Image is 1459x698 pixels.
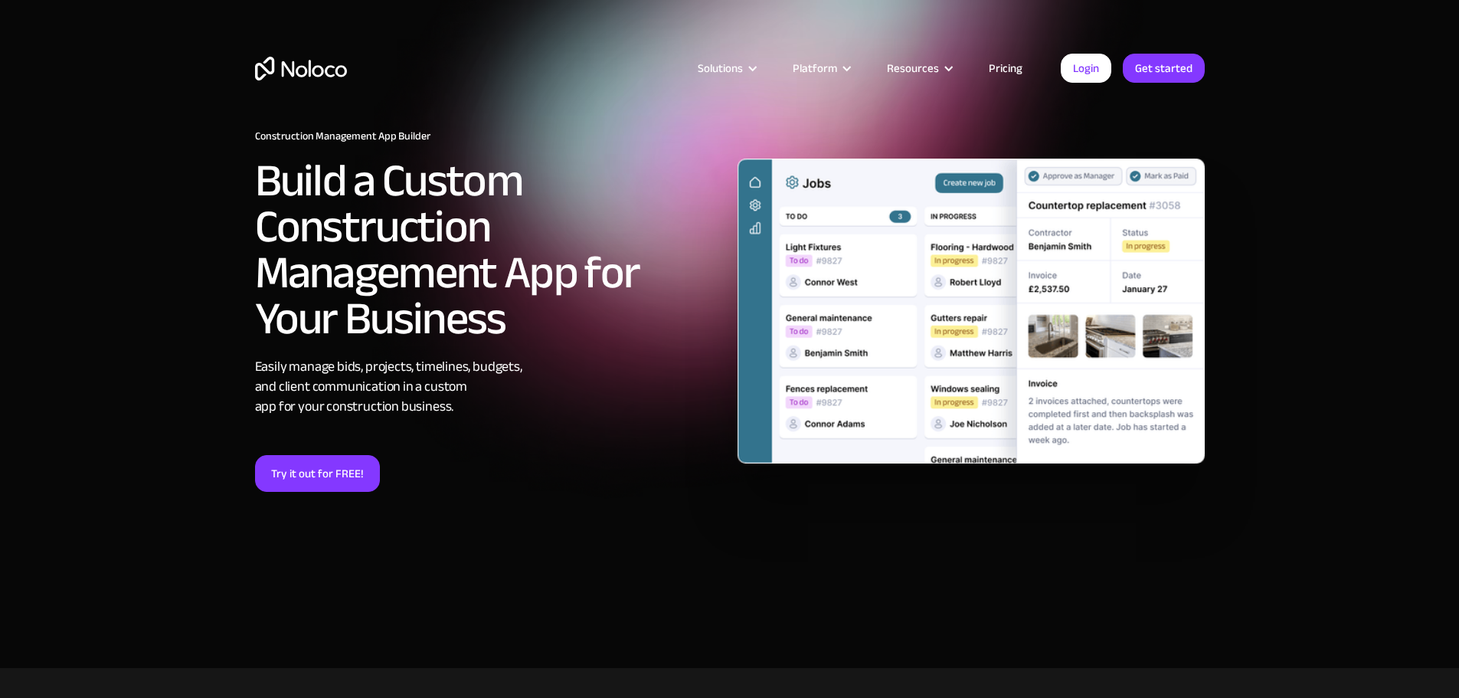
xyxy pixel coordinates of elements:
[255,357,722,417] div: Easily manage bids, projects, timelines, budgets, and client communication in a custom app for yo...
[970,58,1042,78] a: Pricing
[1123,54,1205,83] a: Get started
[255,57,347,80] a: home
[1061,54,1111,83] a: Login
[255,455,380,492] a: Try it out for FREE!
[793,58,837,78] div: Platform
[698,58,743,78] div: Solutions
[868,58,970,78] div: Resources
[774,58,868,78] div: Platform
[255,158,722,342] h2: Build a Custom Construction Management App for Your Business
[679,58,774,78] div: Solutions
[887,58,939,78] div: Resources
